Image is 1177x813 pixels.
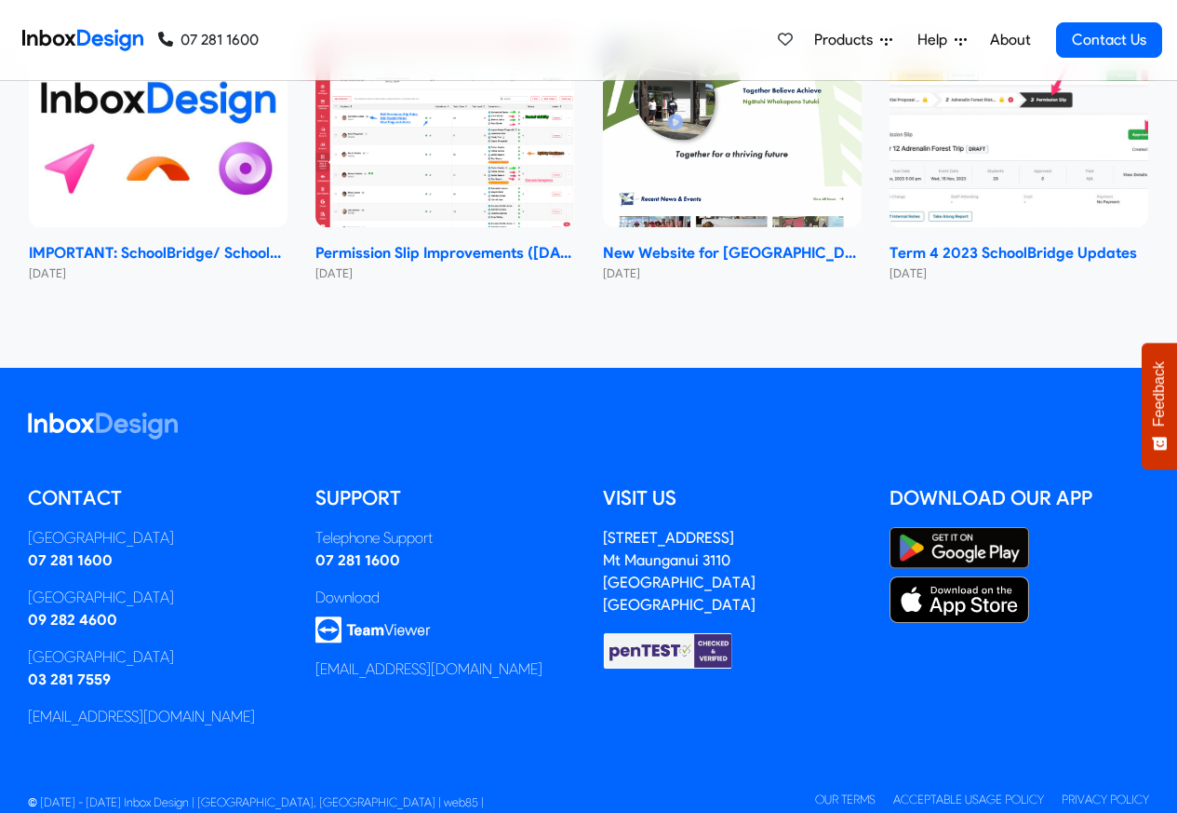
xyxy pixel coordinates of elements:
span: Help [917,29,955,51]
a: [EMAIL_ADDRESS][DOMAIN_NAME] [315,660,542,678]
a: Our Terms [815,793,876,806]
small: [DATE] [29,264,288,282]
h5: Download our App [889,484,1149,512]
img: Permission Slip Improvements (June 2024) [315,34,574,228]
strong: Term 4 2023 SchoolBridge Updates [889,242,1148,264]
div: [GEOGRAPHIC_DATA] [28,646,288,669]
h5: Visit us [603,484,863,512]
img: logo_inboxdesign_white.svg [28,413,178,440]
a: Contact Us [1056,22,1162,58]
div: Download [315,587,575,609]
address: [STREET_ADDRESS] Mt Maunganui 3110 [GEOGRAPHIC_DATA] [GEOGRAPHIC_DATA] [603,529,756,614]
strong: Permission Slip Improvements ([DATE]) [315,242,574,264]
img: New Website for Whangaparāoa College [603,34,862,228]
span: © [DATE] - [DATE] Inbox Design | [GEOGRAPHIC_DATA], [GEOGRAPHIC_DATA] | web85 | [28,795,484,809]
a: Help [910,21,974,59]
small: [DATE] [603,264,862,282]
a: Permission Slip Improvements (June 2024) Permission Slip Improvements ([DATE]) [DATE] [315,34,574,283]
div: Telephone Support [315,527,575,549]
span: Products [814,29,880,51]
a: Term 4 2023 SchoolBridge Updates Term 4 2023 SchoolBridge Updates [DATE] [889,34,1148,283]
small: [DATE] [889,264,1148,282]
img: Google Play Store [889,527,1029,569]
a: 07 281 1600 [158,29,259,51]
div: [GEOGRAPHIC_DATA] [28,527,288,549]
a: Acceptable Usage Policy [893,793,1044,806]
small: [DATE] [315,264,574,282]
img: Term 4 2023 SchoolBridge Updates [889,34,1148,228]
h5: Contact [28,484,288,512]
img: logo_teamviewer.svg [315,617,431,644]
a: About [984,21,1036,59]
img: Apple App Store [889,576,1029,623]
a: 09 282 4600 [28,611,117,629]
strong: IMPORTANT: SchoolBridge/ SchoolPoint Data- Sharing Information- NEW 2024 [29,242,288,264]
strong: New Website for [GEOGRAPHIC_DATA] [603,242,862,264]
button: Feedback - Show survey [1142,343,1177,469]
a: IMPORTANT: SchoolBridge/ SchoolPoint Data- Sharing Information- NEW 2024 IMPORTANT: SchoolBridge/... [29,34,288,283]
a: Products [807,21,900,59]
img: IMPORTANT: SchoolBridge/ SchoolPoint Data- Sharing Information- NEW 2024 [29,34,288,228]
span: Feedback [1151,361,1168,427]
div: [GEOGRAPHIC_DATA] [28,587,288,609]
a: 07 281 1600 [28,551,113,569]
a: [STREET_ADDRESS]Mt Maunganui 3110[GEOGRAPHIC_DATA][GEOGRAPHIC_DATA] [603,529,756,614]
a: 03 281 7559 [28,671,111,688]
a: New Website for Whangaparāoa College New Website for [GEOGRAPHIC_DATA] [DATE] [603,34,862,283]
a: Checked & Verified by penTEST [603,641,733,658]
a: 07 281 1600 [315,551,400,569]
h5: Support [315,484,575,512]
img: Checked & Verified by penTEST [603,631,733,671]
a: Privacy Policy [1062,793,1149,806]
a: [EMAIL_ADDRESS][DOMAIN_NAME] [28,708,255,725]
